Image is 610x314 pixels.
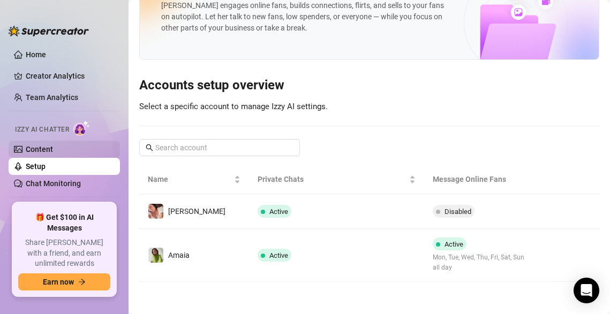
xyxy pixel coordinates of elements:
[18,273,110,290] button: Earn nowarrow-right
[9,26,89,36] img: logo-BBDzfeDw.svg
[168,207,225,216] span: [PERSON_NAME]
[269,251,288,259] span: Active
[445,240,463,248] span: Active
[15,125,69,135] span: Izzy AI Chatter
[26,67,111,85] a: Creator Analytics
[26,145,53,154] a: Content
[424,165,541,194] th: Message Online Fans
[26,50,46,59] a: Home
[148,173,232,185] span: Name
[18,238,110,269] span: Share [PERSON_NAME] with a friend, and earn unlimited rewards
[139,165,249,194] th: Name
[26,162,46,171] a: Setup
[139,77,599,94] h3: Accounts setup overview
[139,102,328,111] span: Select a specific account to manage Izzy AI settings.
[26,179,81,188] a: Chat Monitoring
[258,173,407,185] span: Private Chats
[155,142,285,154] input: Search account
[269,208,288,216] span: Active
[146,144,153,151] span: search
[73,120,90,136] img: AI Chatter
[148,248,163,263] img: Amaia
[43,278,74,286] span: Earn now
[26,93,78,102] a: Team Analytics
[574,278,599,303] div: Open Intercom Messenger
[249,165,424,194] th: Private Chats
[148,204,163,219] img: Taylor
[445,208,471,216] span: Disabled
[18,212,110,233] span: 🎁 Get $100 in AI Messages
[78,278,86,286] span: arrow-right
[168,251,190,259] span: Amaia
[433,252,532,273] span: Mon, Tue, Wed, Thu, Fri, Sat, Sun all day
